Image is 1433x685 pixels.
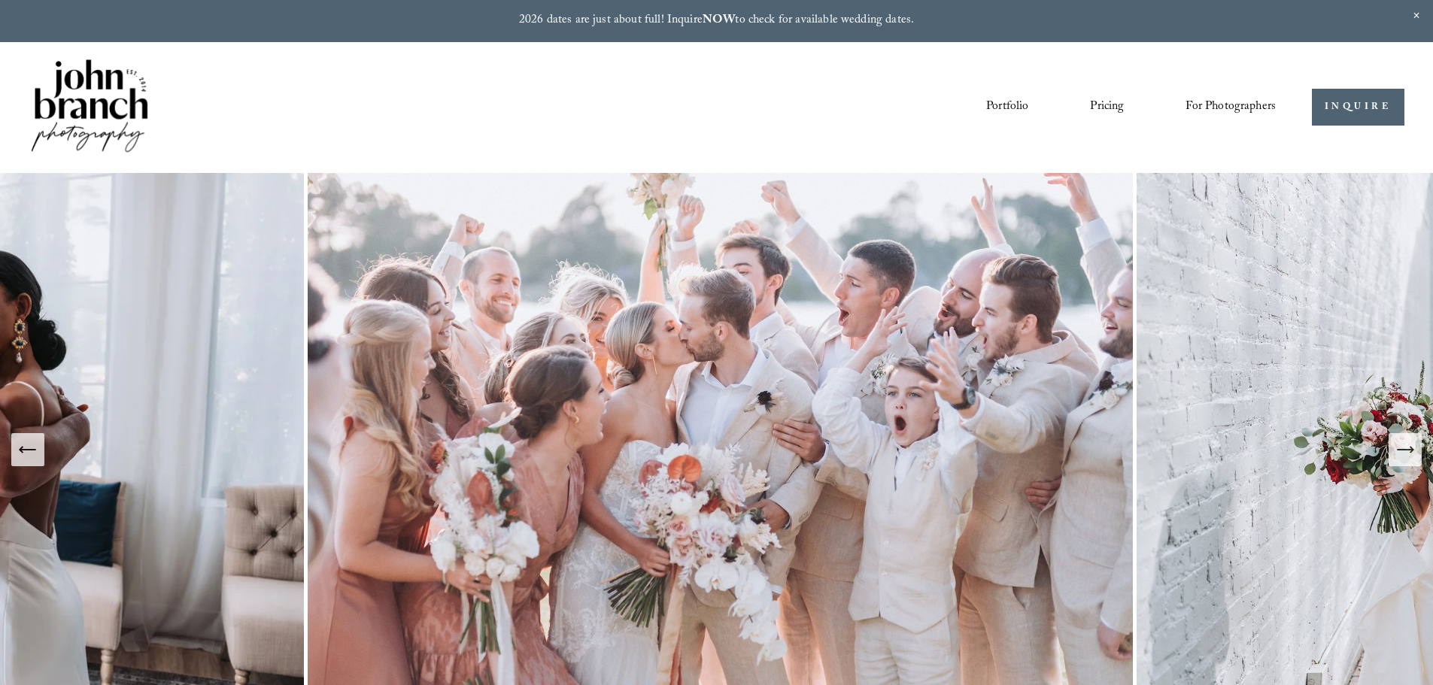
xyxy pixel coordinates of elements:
a: Portfolio [986,95,1028,120]
button: Previous Slide [11,433,44,466]
a: INQUIRE [1312,89,1404,126]
img: John Branch IV Photography [29,56,150,158]
span: For Photographers [1186,95,1276,119]
a: Pricing [1090,95,1124,120]
button: Next Slide [1389,433,1422,466]
a: folder dropdown [1186,95,1276,120]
